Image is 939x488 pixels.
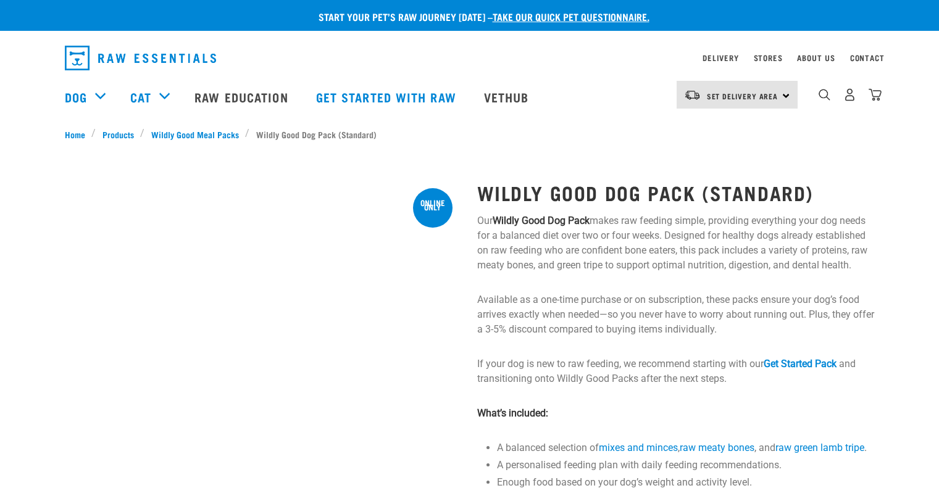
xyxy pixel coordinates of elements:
[55,41,885,75] nav: dropdown navigation
[819,89,830,101] img: home-icon-1@2x.png
[775,442,864,453] a: raw green lamb tripe
[684,89,701,101] img: van-moving.png
[497,458,875,473] li: A personalised feeding plan with daily feeding recommendations.
[144,128,245,141] a: Wildly Good Meal Packs
[599,442,678,453] a: mixes and minces
[477,181,875,204] h1: Wildly Good Dog Pack (Standard)
[754,56,783,60] a: Stores
[497,440,875,455] li: A balanced selection of , , and .
[65,46,216,70] img: Raw Essentials Logo
[493,14,649,19] a: take our quick pet questionnaire.
[65,128,875,141] nav: breadcrumbs
[493,215,590,226] strong: Wildly Good Dog Pack
[477,292,875,337] p: Available as a one-time purchase or on subscription, these packs ensure your dog’s food arrives e...
[130,88,151,106] a: Cat
[477,407,548,419] strong: What’s included:
[65,128,92,141] a: Home
[843,88,856,101] img: user.png
[304,72,472,122] a: Get started with Raw
[65,88,87,106] a: Dog
[850,56,885,60] a: Contact
[869,88,882,101] img: home-icon@2x.png
[472,72,545,122] a: Vethub
[764,358,837,370] a: Get Started Pack
[797,56,835,60] a: About Us
[707,94,778,98] span: Set Delivery Area
[477,357,875,386] p: If your dog is new to raw feeding, we recommend starting with our and transitioning onto Wildly G...
[182,72,303,122] a: Raw Education
[703,56,738,60] a: Delivery
[680,442,754,453] a: raw meaty bones
[96,128,140,141] a: Products
[477,213,875,273] p: Our makes raw feeding simple, providing everything your dog needs for a balanced diet over two or...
